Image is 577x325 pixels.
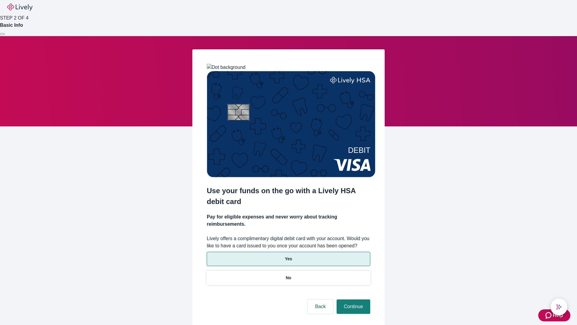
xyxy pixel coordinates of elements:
[538,309,570,321] button: Zendesk support iconHelp
[286,275,292,281] p: No
[207,64,246,71] img: Dot background
[285,256,292,262] p: Yes
[207,71,375,177] img: Debit card
[551,299,567,315] button: chat
[553,312,563,319] span: Help
[545,312,553,319] svg: Zendesk support icon
[207,213,370,228] h4: Pay for eligible expenses and never worry about tracking reimbursements.
[207,185,370,207] h2: Use your funds on the go with a Lively HSA debit card
[337,299,370,314] button: Continue
[556,304,562,310] svg: Lively AI Assistant
[308,299,333,314] button: Back
[7,4,32,11] img: Lively
[207,235,370,249] label: Lively offers a complimentary digital debit card with your account. Would you like to have a card...
[207,252,370,266] button: Yes
[207,271,370,285] button: No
